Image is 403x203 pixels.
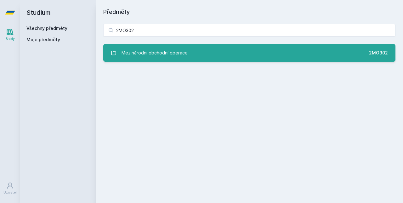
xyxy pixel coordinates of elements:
[26,37,60,43] span: Moje předměty
[122,47,188,59] div: Mezinárodní obchodní operace
[26,25,67,31] a: Všechny předměty
[103,44,395,62] a: Mezinárodní obchodní operace 2MO302
[369,50,388,56] div: 2MO302
[3,190,17,195] div: Uživatel
[103,8,395,16] h1: Předměty
[1,25,19,44] a: Study
[6,37,15,41] div: Study
[1,179,19,198] a: Uživatel
[103,24,395,37] input: Název nebo ident předmětu…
